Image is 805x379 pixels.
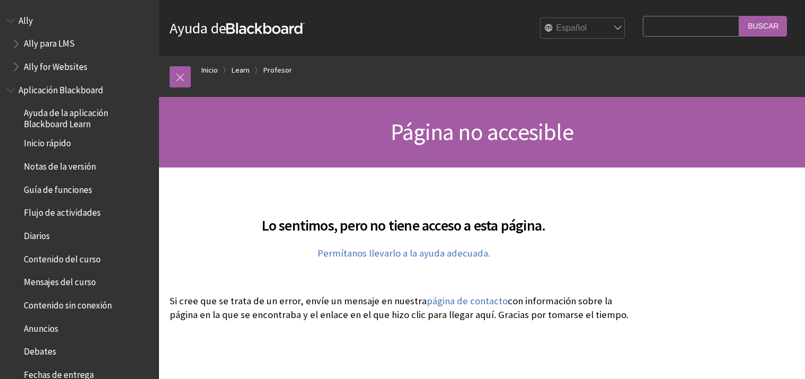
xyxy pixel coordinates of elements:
p: Si cree que se trata de un error, envíe un mensaje en nuestra con información sobre la página en ... [170,294,638,322]
span: Aplicación Blackboard [19,81,103,95]
select: Site Language Selector [541,18,625,39]
a: página de contacto [427,295,508,307]
span: Debates [24,343,56,357]
a: Permítanos llevarlo a la ayuda adecuada. [317,247,490,260]
span: Diarios [24,227,50,241]
a: Inicio [201,64,218,77]
span: Ally for Websites [24,58,87,72]
span: Anuncios [24,320,58,334]
span: Página no accesible [391,117,573,146]
span: Inicio rápido [24,135,71,149]
nav: Book outline for Anthology Ally Help [6,12,153,76]
span: Ally para LMS [24,35,75,49]
span: Contenido del curso [24,250,101,265]
span: Mensajes del curso [24,274,96,288]
a: Learn [232,64,250,77]
strong: Blackboard [226,23,305,34]
span: Ayuda de la aplicación Blackboard Learn [24,104,152,129]
span: Guía de funciones [24,181,92,195]
a: Profesor [263,64,292,77]
span: Contenido sin conexión [24,296,112,311]
a: Ayuda deBlackboard [170,19,305,38]
span: Flujo de actividades [24,204,101,218]
input: Buscar [739,16,787,37]
span: Ally [19,12,33,26]
h2: Lo sentimos, pero no tiene acceso a esta página. [170,201,638,236]
span: Notas de la versión [24,157,96,172]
